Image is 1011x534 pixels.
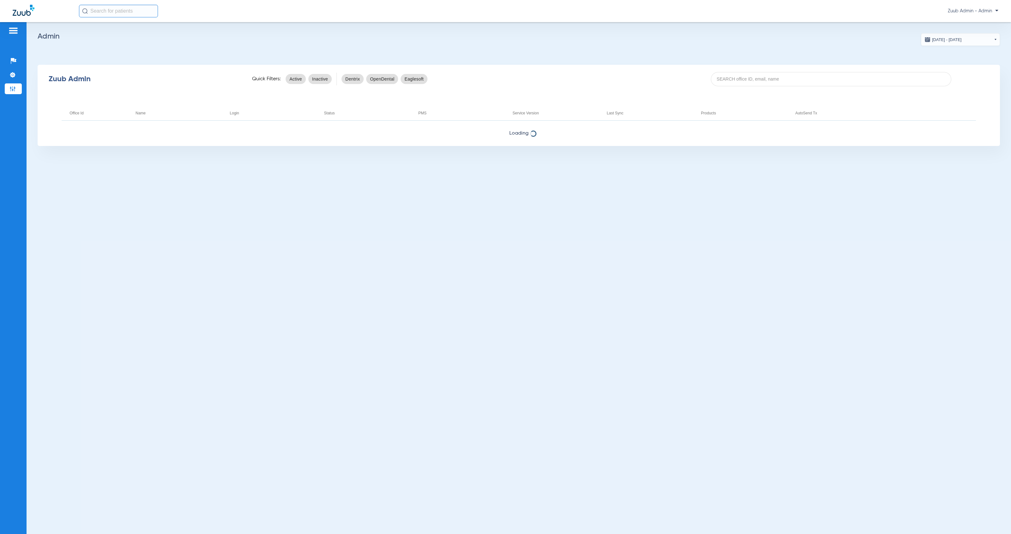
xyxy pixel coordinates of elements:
[711,72,952,86] input: SEARCH office ID, email, name
[418,110,427,117] div: PMS
[252,76,281,82] span: Quick Filters:
[418,110,505,117] div: PMS
[230,110,239,117] div: Login
[370,76,394,82] span: OpenDental
[136,110,146,117] div: Name
[795,110,817,117] div: AutoSend Tx
[13,5,34,16] img: Zuub Logo
[324,110,410,117] div: Status
[404,76,424,82] span: Eaglesoft
[49,76,241,82] div: Zuub Admin
[607,110,693,117] div: Last Sync
[38,130,1000,137] span: Loading
[342,73,427,85] mat-chip-listbox: pms-filters
[795,110,881,117] div: AutoSend Tx
[324,110,335,117] div: Status
[136,110,222,117] div: Name
[948,8,998,14] span: Zuub Admin - Admin
[79,5,158,17] input: Search for patients
[82,8,88,14] img: Search Icon
[345,76,360,82] span: Dentrix
[289,76,302,82] span: Active
[921,33,1000,46] button: [DATE] - [DATE]
[70,110,128,117] div: Office Id
[230,110,316,117] div: Login
[924,36,931,43] img: date.svg
[512,110,599,117] div: Service Version
[512,110,539,117] div: Service Version
[70,110,83,117] div: Office Id
[701,110,716,117] div: Products
[607,110,624,117] div: Last Sync
[286,73,332,85] mat-chip-listbox: status-filters
[8,27,18,34] img: hamburger-icon
[701,110,787,117] div: Products
[312,76,328,82] span: Inactive
[38,33,1000,39] h2: Admin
